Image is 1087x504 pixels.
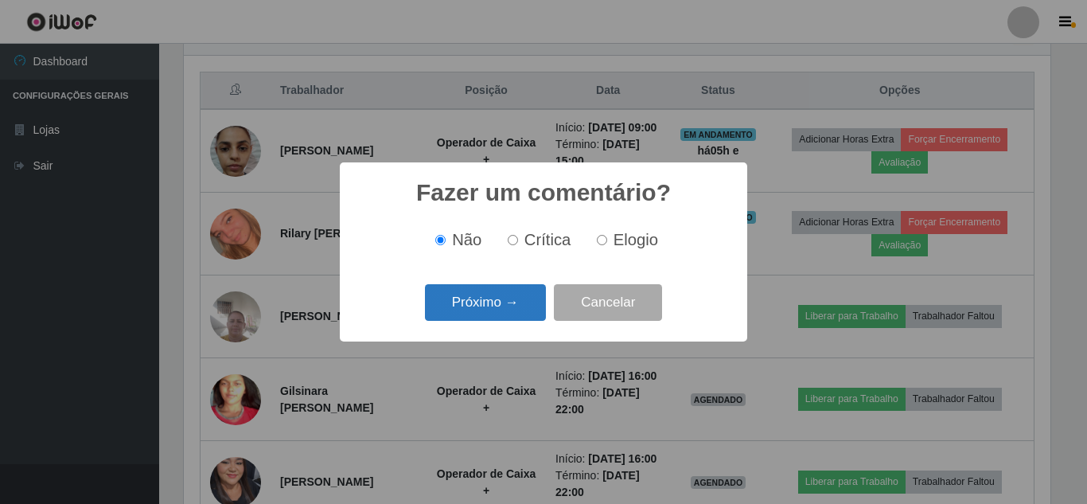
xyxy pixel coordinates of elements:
[597,235,607,245] input: Elogio
[508,235,518,245] input: Crítica
[435,235,446,245] input: Não
[524,231,571,248] span: Crítica
[554,284,662,322] button: Cancelar
[416,178,671,207] h2: Fazer um comentário?
[614,231,658,248] span: Elogio
[425,284,546,322] button: Próximo →
[452,231,481,248] span: Não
